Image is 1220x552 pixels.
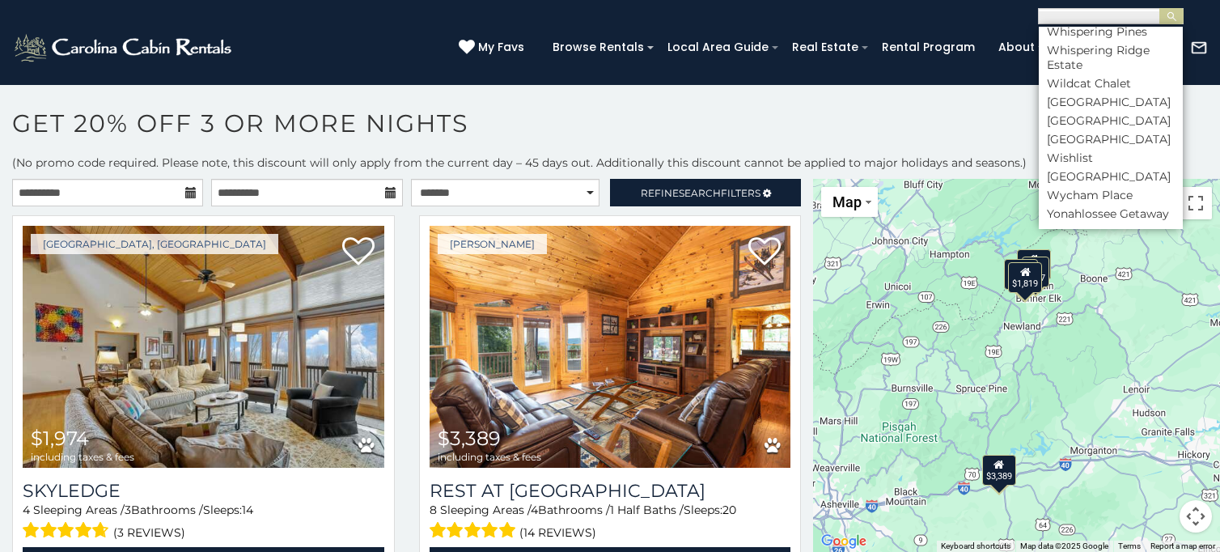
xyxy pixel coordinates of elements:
[438,452,541,462] span: including taxes & fees
[722,503,736,517] span: 20
[1039,24,1183,39] li: Whispering Pines
[1190,39,1208,57] img: mail-regular-white.png
[748,236,781,270] a: Add to favorites
[1008,262,1042,293] div: $1,819
[784,35,866,60] a: Real Estate
[342,236,375,270] a: Add to favorites
[31,452,134,462] span: including taxes & fees
[430,480,791,502] h3: Rest at Mountain Crest
[23,502,384,543] div: Sleeping Areas / Bathrooms / Sleeps:
[23,226,384,468] img: Skyledge
[1039,76,1183,91] li: Wildcat Chalet
[610,179,801,206] a: RefineSearchFilters
[113,522,185,543] span: (3 reviews)
[31,427,89,450] span: $1,974
[23,503,30,517] span: 4
[242,503,253,517] span: 14
[817,531,871,552] img: Google
[1021,256,1048,287] div: $707
[23,480,384,502] a: Skyledge
[1118,541,1141,550] a: Terms (opens in new tab)
[430,226,791,468] a: Rest at Mountain Crest $3,389 including taxes & fees
[438,427,501,450] span: $3,389
[459,39,528,57] a: My Favs
[125,503,131,517] span: 3
[430,502,791,543] div: Sleeping Areas / Bathrooms / Sleeps:
[679,187,721,199] span: Search
[1039,169,1183,184] li: [GEOGRAPHIC_DATA]
[1004,259,1038,290] div: $2,422
[1020,541,1108,550] span: Map data ©2025 Google
[12,32,236,64] img: White-1-2.png
[1039,188,1183,202] li: Wycham Place
[1039,95,1183,109] li: [GEOGRAPHIC_DATA]
[430,226,791,468] img: Rest at Mountain Crest
[1039,151,1183,165] li: Wishlist
[1017,248,1051,279] div: $1,450
[531,503,538,517] span: 4
[982,454,1016,485] div: $3,389
[23,226,384,468] a: Skyledge $1,974 including taxes & fees
[1150,541,1215,550] a: Report a map error
[821,187,878,217] button: Change map style
[544,35,652,60] a: Browse Rentals
[990,35,1043,60] a: About
[659,35,777,60] a: Local Area Guide
[874,35,983,60] a: Rental Program
[430,480,791,502] a: Rest at [GEOGRAPHIC_DATA]
[941,541,1010,552] button: Keyboard shortcuts
[1180,187,1212,219] button: Toggle fullscreen view
[430,503,437,517] span: 8
[31,234,278,254] a: [GEOGRAPHIC_DATA], [GEOGRAPHIC_DATA]
[610,503,684,517] span: 1 Half Baths /
[478,39,524,56] span: My Favs
[519,522,596,543] span: (14 reviews)
[1039,206,1183,221] li: Yonahlossee Getaway
[1039,132,1183,146] li: [GEOGRAPHIC_DATA]
[832,193,862,210] span: Map
[817,531,871,552] a: Open this area in Google Maps (opens a new window)
[438,234,547,254] a: [PERSON_NAME]
[1039,43,1183,72] li: Whispering Ridge Estate
[1180,500,1212,533] button: Map camera controls
[1039,113,1183,128] li: [GEOGRAPHIC_DATA]
[641,187,760,199] span: Refine Filters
